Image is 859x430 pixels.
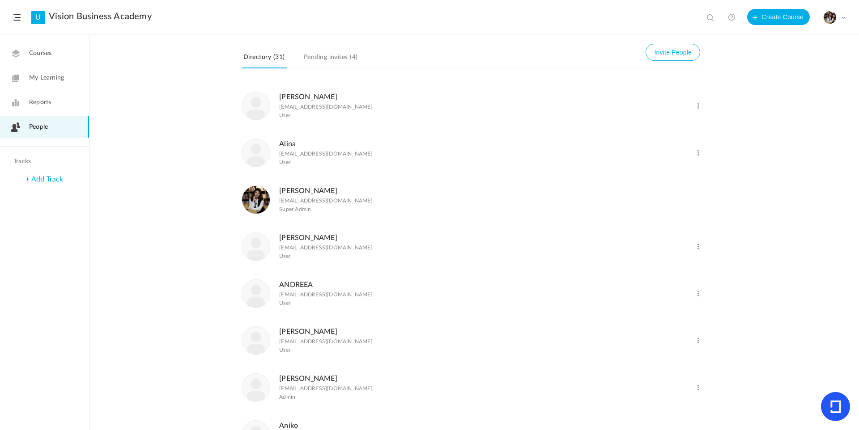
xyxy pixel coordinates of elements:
p: [EMAIL_ADDRESS][DOMAIN_NAME] [279,338,373,345]
a: Alina [279,140,296,148]
span: My Learning [29,73,64,83]
a: [PERSON_NAME] [279,375,337,382]
a: [PERSON_NAME] [279,328,337,335]
img: user-image.png [242,327,270,354]
img: user-image.png [242,139,270,167]
img: user-image.png [242,233,270,261]
a: [PERSON_NAME] [279,234,337,241]
a: Vision Business Academy [49,11,152,22]
span: Reports [29,98,51,107]
img: user-image.png [242,280,270,308]
a: ANDREEA [279,281,313,288]
p: [EMAIL_ADDRESS][DOMAIN_NAME] [279,245,373,251]
button: Create Course [747,9,810,25]
img: tempimagehs7pti.png [824,11,836,24]
span: People [29,122,48,132]
span: User [279,112,290,118]
img: user-image.png [242,374,270,401]
a: [PERSON_NAME] [279,93,337,101]
img: tempimagehs7pti.png [242,186,270,214]
p: [EMAIL_ADDRESS][DOMAIN_NAME] [279,104,373,110]
span: User [279,159,290,165]
span: Super Admin [279,206,311,212]
button: Invite People [646,44,700,61]
span: User [279,253,290,259]
img: user-image.png [242,92,270,120]
span: Admin [279,394,295,400]
span: User [279,300,290,306]
span: User [279,347,290,353]
p: [EMAIL_ADDRESS][DOMAIN_NAME] [279,198,373,204]
a: Aniko [279,422,298,429]
p: [EMAIL_ADDRESS][DOMAIN_NAME] [279,151,373,157]
a: Directory (31) [242,51,287,68]
span: Courses [29,49,51,58]
a: Pending invites (4) [302,51,360,68]
p: [EMAIL_ADDRESS][DOMAIN_NAME] [279,291,373,298]
h4: Tracks [13,158,73,165]
a: [PERSON_NAME] [279,187,337,194]
a: + Add Track [26,176,63,183]
a: U [31,11,45,24]
p: [EMAIL_ADDRESS][DOMAIN_NAME] [279,385,373,392]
